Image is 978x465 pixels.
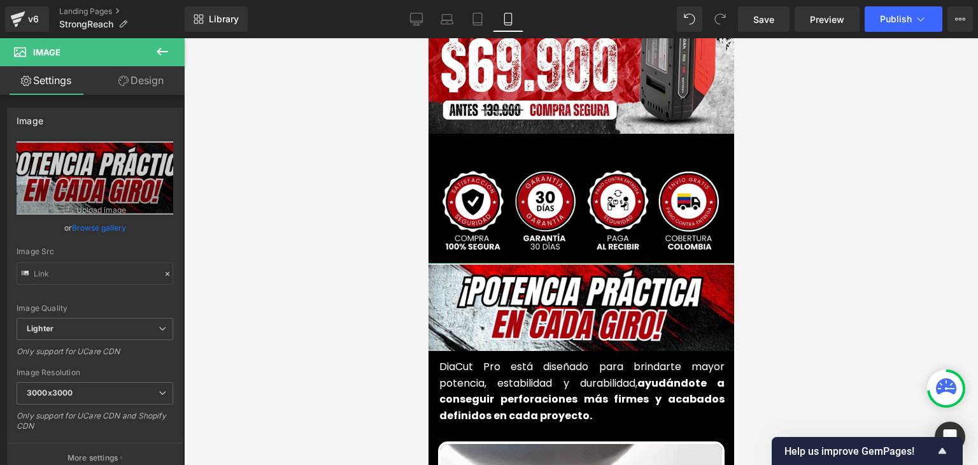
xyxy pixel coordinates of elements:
[27,388,73,397] b: 3000x3000
[795,6,860,32] a: Preview
[185,6,248,32] a: New Library
[209,13,239,25] span: Library
[947,6,973,32] button: More
[17,347,173,365] div: Only support for UCare CDN
[17,247,173,256] div: Image Src
[784,445,935,457] span: Help us improve GemPages!
[17,411,173,440] div: Only support for UCare CDN and Shopify CDN
[11,338,296,385] strong: ayudándote a conseguir perforaciones más firmes y acabados definidos en cada proyecto.
[59,6,185,17] a: Landing Pages
[95,66,187,95] a: Design
[810,13,844,26] span: Preview
[27,324,53,333] b: Lighter
[17,262,173,285] input: Link
[707,6,733,32] button: Redo
[784,443,950,459] button: Show survey - Help us improve GemPages!
[462,6,493,32] a: Tablet
[865,6,942,32] button: Publish
[72,217,126,239] a: Browse gallery
[880,14,912,24] span: Publish
[11,321,296,385] font: DiaCut Pro está diseñado para brindarte mayor potencia, estabilidad y durabilidad,
[935,422,965,452] div: Open Intercom Messenger
[17,368,173,377] div: Image Resolution
[493,6,523,32] a: Mobile
[5,6,49,32] a: v6
[33,47,60,57] span: Image
[67,452,118,464] p: More settings
[17,221,173,234] div: or
[17,304,173,313] div: Image Quality
[677,6,702,32] button: Undo
[17,108,43,126] div: Image
[25,11,41,27] div: v6
[401,6,432,32] a: Desktop
[59,19,113,29] span: StrongReach
[753,13,774,26] span: Save
[432,6,462,32] a: Laptop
